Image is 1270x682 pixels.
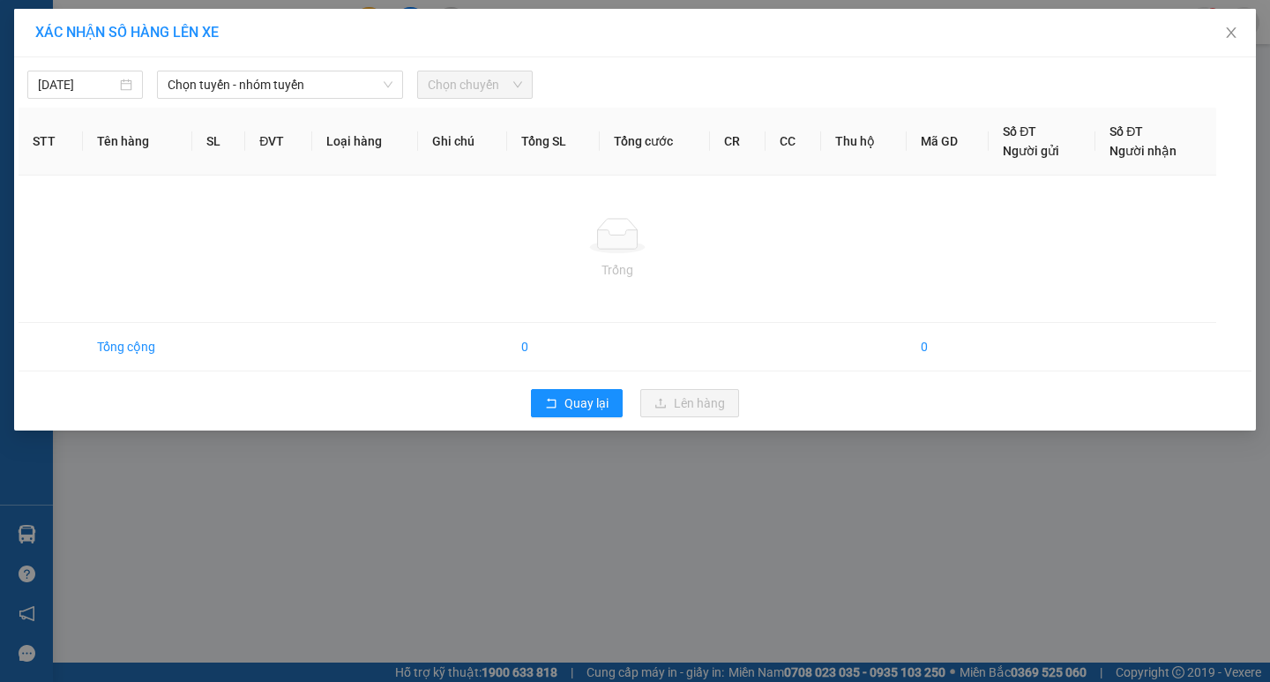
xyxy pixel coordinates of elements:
[907,323,989,371] td: 0
[1003,144,1059,158] span: Người gửi
[33,260,1202,280] div: Trống
[83,323,192,371] td: Tổng cộng
[192,108,246,176] th: SL
[59,119,138,134] span: 0978714592
[640,389,739,417] button: uploadLên hàng
[507,108,600,176] th: Tổng SL
[168,71,392,98] span: Chọn tuyến - nhóm tuyến
[19,108,83,176] th: STT
[564,393,609,413] span: Quay lại
[55,119,138,134] span: -
[245,108,312,176] th: ĐVT
[383,79,393,90] span: down
[103,26,162,39] strong: HOTLINE :
[312,108,418,176] th: Loại hàng
[1224,26,1238,40] span: close
[38,75,116,94] input: 14/10/2025
[531,389,623,417] button: rollbackQuay lại
[38,10,228,23] strong: CÔNG TY VẬN TẢI ĐỨC TRƯỞNG
[13,71,32,85] span: Gửi
[766,108,821,176] th: CC
[1109,124,1143,139] span: Số ĐT
[1109,144,1177,158] span: Người nhận
[1206,9,1256,58] button: Close
[545,397,557,411] span: rollback
[51,64,216,110] span: 14 [PERSON_NAME], [PERSON_NAME]
[600,108,710,176] th: Tổng cước
[51,45,134,60] span: -
[35,24,219,41] span: XÁC NHẬN SỐ HÀNG LÊN XE
[83,108,192,176] th: Tên hàng
[418,108,507,176] th: Ghi chú
[710,108,766,176] th: CR
[821,108,907,176] th: Thu hộ
[56,45,134,60] span: 0868588690
[428,71,522,98] span: Chọn chuyến
[907,108,989,176] th: Mã GD
[507,323,600,371] td: 0
[1003,124,1036,139] span: Số ĐT
[51,64,216,110] span: VP [PERSON_NAME] -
